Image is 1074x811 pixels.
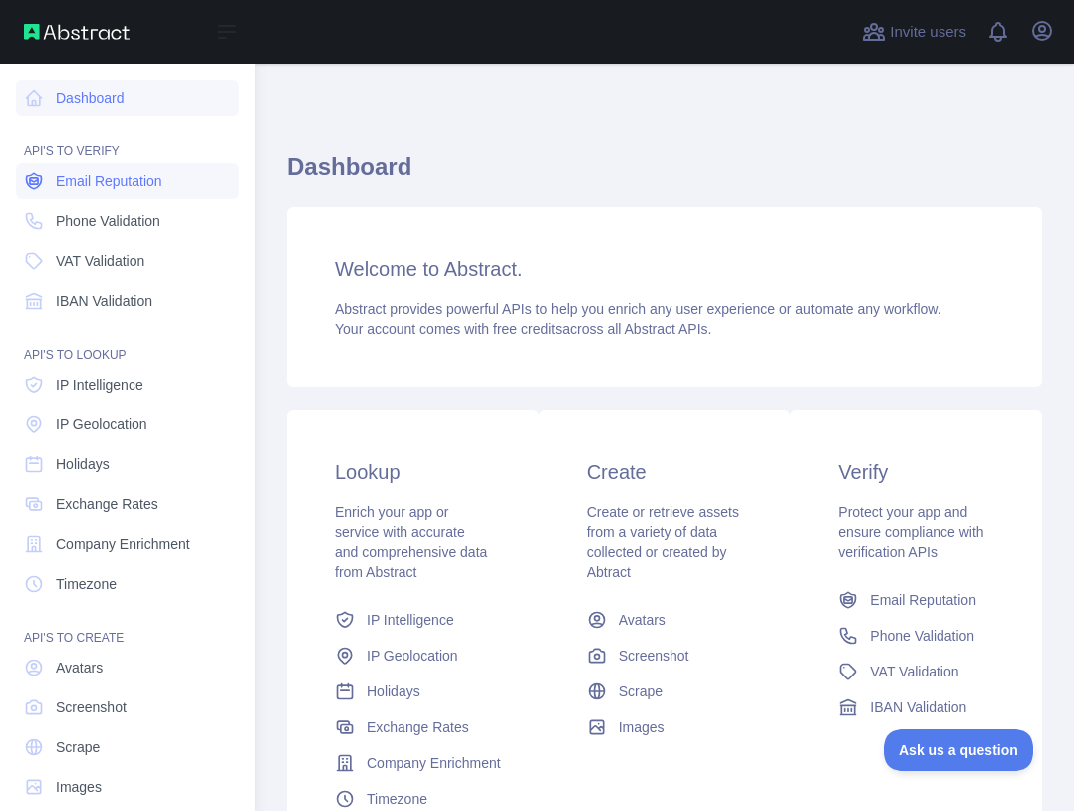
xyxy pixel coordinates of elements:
[16,283,239,319] a: IBAN Validation
[56,777,102,797] span: Images
[335,321,711,337] span: Your account comes with across all Abstract APIs.
[16,243,239,279] a: VAT Validation
[587,504,739,580] span: Create or retrieve assets from a variety of data collected or created by Abtract
[16,367,239,403] a: IP Intelligence
[16,769,239,805] a: Images
[16,566,239,602] a: Timezone
[16,120,239,159] div: API'S TO VERIFY
[830,582,1002,618] a: Email Reputation
[327,674,499,709] a: Holidays
[16,80,239,116] a: Dashboard
[367,610,454,630] span: IP Intelligence
[579,709,751,745] a: Images
[24,24,130,40] img: Abstract API
[884,729,1034,771] iframe: Toggle Customer Support
[56,171,162,191] span: Email Reputation
[16,606,239,646] div: API'S TO CREATE
[287,151,1042,199] h1: Dashboard
[16,203,239,239] a: Phone Validation
[16,689,239,725] a: Screenshot
[56,291,152,311] span: IBAN Validation
[858,16,970,48] button: Invite users
[830,618,1002,654] a: Phone Validation
[838,458,994,486] h3: Verify
[327,638,499,674] a: IP Geolocation
[327,709,499,745] a: Exchange Rates
[367,717,469,737] span: Exchange Rates
[56,697,127,717] span: Screenshot
[56,251,144,271] span: VAT Validation
[56,211,160,231] span: Phone Validation
[579,638,751,674] a: Screenshot
[56,534,190,554] span: Company Enrichment
[367,646,458,666] span: IP Geolocation
[367,753,501,773] span: Company Enrichment
[16,486,239,522] a: Exchange Rates
[367,789,427,809] span: Timezone
[16,446,239,482] a: Holidays
[56,737,100,757] span: Scrape
[56,375,143,395] span: IP Intelligence
[335,255,994,283] h3: Welcome to Abstract.
[870,697,966,717] span: IBAN Validation
[16,406,239,442] a: IP Geolocation
[619,681,663,701] span: Scrape
[870,662,958,681] span: VAT Validation
[335,504,487,580] span: Enrich your app or service with accurate and comprehensive data from Abstract
[619,717,665,737] span: Images
[579,674,751,709] a: Scrape
[335,458,491,486] h3: Lookup
[890,21,966,44] span: Invite users
[327,602,499,638] a: IP Intelligence
[56,494,158,514] span: Exchange Rates
[16,650,239,685] a: Avatars
[870,626,974,646] span: Phone Validation
[619,610,666,630] span: Avatars
[619,646,689,666] span: Screenshot
[56,454,110,474] span: Holidays
[16,163,239,199] a: Email Reputation
[830,654,1002,689] a: VAT Validation
[335,301,941,317] span: Abstract provides powerful APIs to help you enrich any user experience or automate any workflow.
[16,526,239,562] a: Company Enrichment
[56,574,117,594] span: Timezone
[870,590,976,610] span: Email Reputation
[56,414,147,434] span: IP Geolocation
[16,729,239,765] a: Scrape
[16,323,239,363] div: API'S TO LOOKUP
[367,681,420,701] span: Holidays
[579,602,751,638] a: Avatars
[327,745,499,781] a: Company Enrichment
[493,321,562,337] span: free credits
[587,458,743,486] h3: Create
[56,658,103,677] span: Avatars
[838,504,983,560] span: Protect your app and ensure compliance with verification APIs
[830,689,1002,725] a: IBAN Validation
